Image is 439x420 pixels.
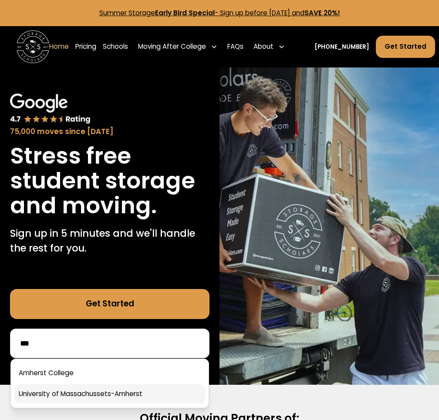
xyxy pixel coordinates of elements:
div: Moving After College [135,35,221,58]
h1: Stress free student storage and moving. [10,144,210,218]
a: Home [49,35,69,58]
a: Get Started [376,36,435,58]
img: Storage Scholars makes moving and storage easy. [219,67,439,385]
div: About [253,42,274,52]
div: About [250,35,288,58]
a: [PHONE_NUMBER] [314,43,369,51]
strong: SAVE 20%! [304,8,340,17]
a: Get Started [10,289,210,319]
a: Pricing [75,35,96,58]
p: Sign up in 5 minutes and we'll handle the rest for you. [10,226,210,256]
img: Storage Scholars main logo [17,30,50,64]
a: Schools [103,35,128,58]
a: FAQs [227,35,243,58]
a: Summer StorageEarly Bird Special- Sign up before [DATE] andSAVE 20%! [99,8,340,17]
div: 75,000 moves since [DATE] [10,126,210,137]
img: Google 4.7 star rating [10,94,91,124]
div: Moving After College [138,42,206,52]
strong: Early Bird Special [155,8,215,17]
a: home [17,30,50,64]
